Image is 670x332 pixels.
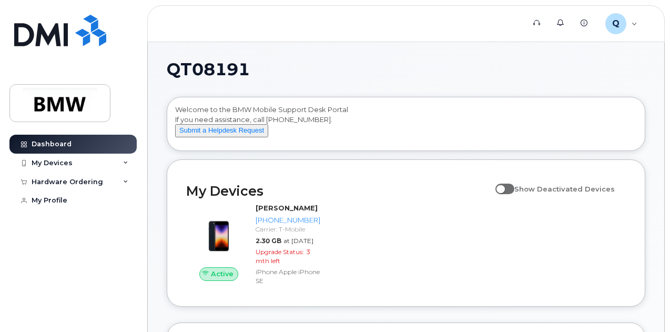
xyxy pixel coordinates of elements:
[495,179,504,187] input: Show Deactivated Devices
[256,225,320,234] div: Carrier: T-Mobile
[256,267,320,285] div: iPhone Apple iPhone SE
[167,62,250,77] span: QT08191
[256,237,281,245] span: 2.30 GB
[211,269,234,279] span: Active
[175,105,637,147] div: Welcome to the BMW Mobile Support Desk Portal If you need assistance, call [PHONE_NUMBER].
[186,183,490,199] h2: My Devices
[256,215,320,225] div: [PHONE_NUMBER]
[283,237,313,245] span: at [DATE]
[186,203,324,287] a: Active[PERSON_NAME][PHONE_NUMBER]Carrier: T-Mobile2.30 GBat [DATE]Upgrade Status:3 mth leftiPhone...
[256,248,304,256] span: Upgrade Status:
[514,185,615,193] span: Show Deactivated Devices
[256,204,318,212] strong: [PERSON_NAME]
[195,208,243,257] img: image20231002-3703462-10zne2t.jpeg
[175,126,268,134] a: Submit a Helpdesk Request
[256,248,310,265] span: 3 mth left
[175,124,268,137] button: Submit a Helpdesk Request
